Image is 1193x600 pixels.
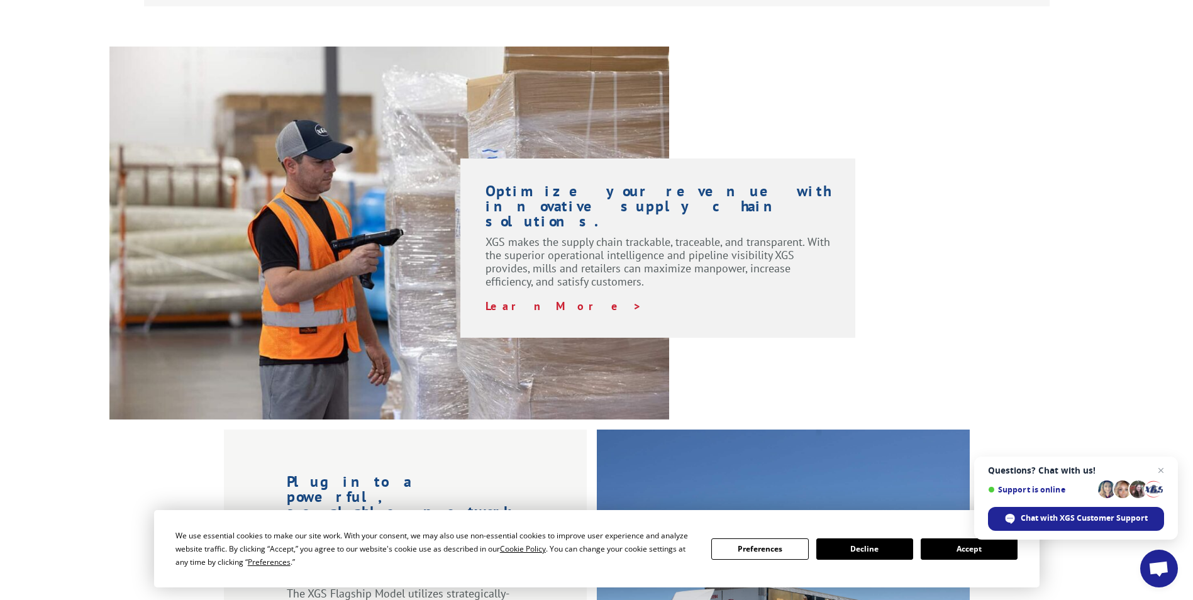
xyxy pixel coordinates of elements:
span: Close chat [1153,463,1168,478]
div: Chat with XGS Customer Support [988,507,1164,531]
span: Support is online [988,485,1094,494]
span: Chat with XGS Customer Support [1021,513,1148,524]
span: Questions? Chat with us! [988,465,1164,475]
span: Cookie Policy [500,543,546,554]
h1: Optimize your revenue with innovative supply chain solutions. [486,184,831,235]
div: Cookie Consent Prompt [154,510,1040,587]
div: We use essential cookies to make our site work. With your consent, we may also use non-essential ... [175,529,696,569]
button: Preferences [711,538,808,560]
p: XGS makes the supply chain trackable, traceable, and transparent. With the superior operational i... [486,235,831,299]
a: Learn More > [486,299,642,313]
button: Decline [816,538,913,560]
button: Accept [921,538,1018,560]
div: Open chat [1140,550,1178,587]
h1: Plug into a powerful, scalable network of assets whenever your business demands it. [287,474,524,586]
img: XGS-Photos232 [109,47,669,419]
span: Preferences [248,557,291,567]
